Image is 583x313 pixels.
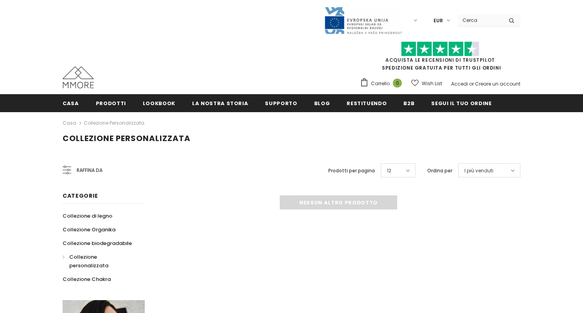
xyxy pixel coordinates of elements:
span: Collezione Chakra [63,275,111,283]
span: Collezione personalizzata [63,133,191,144]
span: Raffina da [77,166,103,175]
a: La nostra storia [192,94,248,112]
span: supporto [265,100,297,107]
span: Collezione di legno [63,212,112,220]
span: Collezione personalizzata [69,253,108,269]
a: Carrello 0 [360,78,406,89]
span: 0 [393,79,402,88]
span: Segui il tuo ordine [431,100,491,107]
span: Casa [63,100,79,107]
a: Collezione Chakra [63,272,111,286]
span: Lookbook [143,100,175,107]
a: Javni Razpis [324,17,402,23]
a: Prodotti [96,94,126,112]
a: Acquista le recensioni di TrustPilot [385,57,495,63]
a: Collezione Organika [63,223,115,236]
span: La nostra storia [192,100,248,107]
span: Collezione biodegradabile [63,240,132,247]
span: EUR [434,17,443,25]
span: Prodotti [96,100,126,107]
span: Wish List [422,80,442,88]
label: Ordina per [427,167,452,175]
img: Javni Razpis [324,6,402,35]
span: I più venduti [464,167,493,175]
a: Accedi [451,80,468,87]
span: Restituendo [347,100,387,107]
label: Prodotti per pagina [328,167,375,175]
a: Collezione personalizzata [84,120,144,126]
span: Carrello [371,80,390,88]
span: or [469,80,474,87]
a: Blog [314,94,330,112]
a: Collezione di legno [63,209,112,223]
a: Creare un account [475,80,520,87]
span: Collezione Organika [63,226,115,233]
span: 12 [387,167,391,175]
a: supporto [265,94,297,112]
a: Wish List [411,77,442,90]
span: Blog [314,100,330,107]
a: Casa [63,94,79,112]
img: Casi MMORE [63,66,94,88]
a: Casa [63,118,76,128]
a: Segui il tuo ordine [431,94,491,112]
input: Search Site [458,14,503,26]
span: Categorie [63,192,98,200]
a: B2B [403,94,414,112]
span: SPEDIZIONE GRATUITA PER TUTTI GLI ORDINI [360,45,520,71]
a: Collezione personalizzata [63,250,136,272]
a: Collezione biodegradabile [63,236,132,250]
a: Lookbook [143,94,175,112]
span: B2B [403,100,414,107]
a: Restituendo [347,94,387,112]
img: Fidati di Pilot Stars [401,41,479,57]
